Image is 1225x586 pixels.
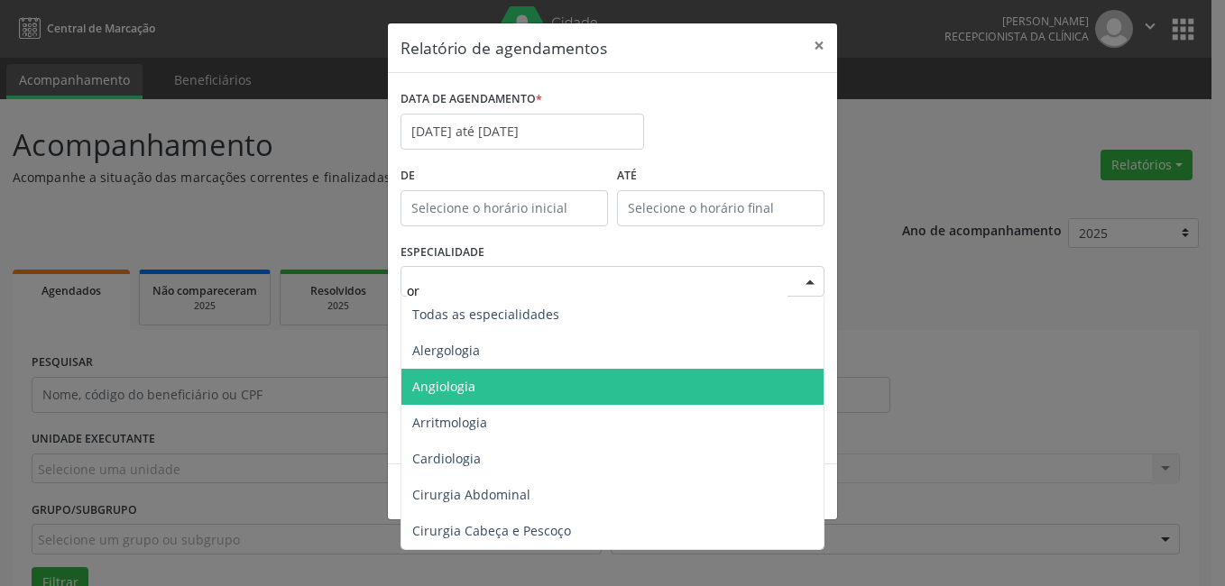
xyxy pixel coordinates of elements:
[401,114,644,150] input: Selecione uma data ou intervalo
[412,378,475,395] span: Angiologia
[412,306,559,323] span: Todas as especialidades
[401,86,542,114] label: DATA DE AGENDAMENTO
[617,190,824,226] input: Selecione o horário final
[617,162,824,190] label: ATÉ
[401,36,607,60] h5: Relatório de agendamentos
[401,162,608,190] label: De
[412,450,481,467] span: Cardiologia
[412,486,530,503] span: Cirurgia Abdominal
[412,342,480,359] span: Alergologia
[401,190,608,226] input: Selecione o horário inicial
[801,23,837,68] button: Close
[412,522,571,539] span: Cirurgia Cabeça e Pescoço
[401,239,484,267] label: ESPECIALIDADE
[412,414,487,431] span: Arritmologia
[407,272,787,308] input: Seleciona uma especialidade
